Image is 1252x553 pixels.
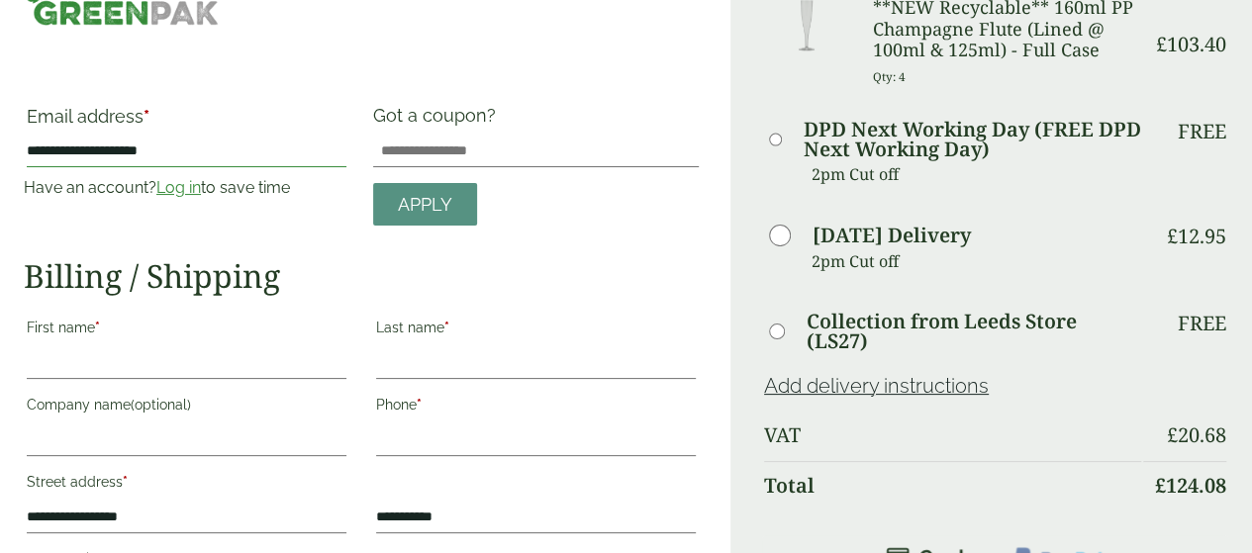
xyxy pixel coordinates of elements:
p: Free [1178,120,1226,143]
label: Company name [27,391,346,424]
label: DPD Next Working Day (FREE DPD Next Working Day) [804,120,1141,159]
bdi: 103.40 [1156,31,1226,57]
abbr: required [444,320,449,335]
a: Add delivery instructions [764,374,989,398]
abbr: required [123,474,128,490]
h2: Billing / Shipping [24,257,699,295]
span: £ [1156,31,1167,57]
bdi: 12.95 [1167,223,1226,249]
label: Street address [27,468,346,502]
span: £ [1155,472,1166,499]
th: VAT [764,412,1141,459]
th: Total [764,461,1141,509]
a: Apply [373,183,477,226]
small: Qty: 4 [873,69,906,84]
span: Apply [398,194,452,216]
label: Email address [27,108,346,136]
bdi: 20.68 [1167,421,1226,448]
p: 2pm Cut off [812,159,1141,189]
label: First name [27,314,346,347]
p: Free [1178,312,1226,335]
span: £ [1167,223,1178,249]
p: Have an account? to save time [24,176,349,200]
p: 2pm Cut off [812,246,1141,276]
abbr: required [144,106,149,127]
span: (optional) [131,397,191,413]
label: Phone [376,391,696,424]
label: Got a coupon? [373,105,504,136]
bdi: 124.08 [1155,472,1226,499]
label: Collection from Leeds Store (LS27) [807,312,1141,351]
abbr: required [417,397,422,413]
abbr: required [95,320,100,335]
label: [DATE] Delivery [813,226,971,245]
a: Log in [156,178,201,197]
label: Last name [376,314,696,347]
span: £ [1167,421,1178,448]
